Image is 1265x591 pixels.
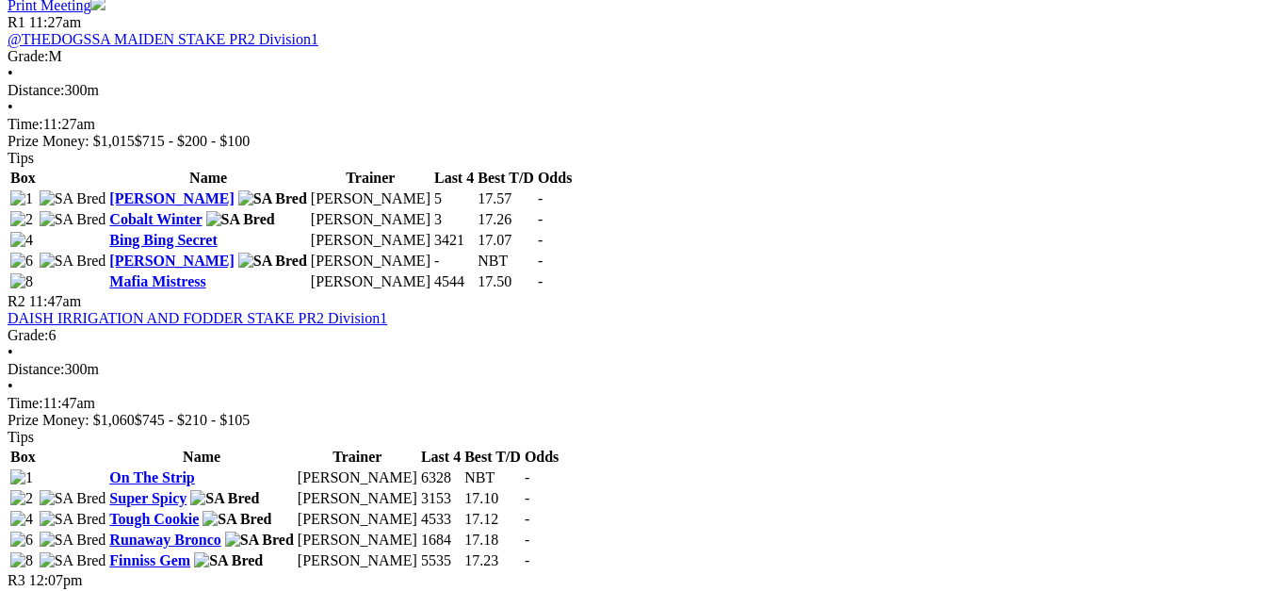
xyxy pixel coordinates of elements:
span: - [538,232,543,248]
span: - [525,511,529,527]
a: Runaway Bronco [109,532,220,548]
td: 17.10 [463,489,522,508]
td: 5535 [420,551,462,570]
td: NBT [463,468,522,487]
img: SA Bred [206,211,275,228]
div: 11:47am [8,395,1257,412]
span: Distance: [8,82,64,98]
span: - [525,552,529,568]
div: Prize Money: $1,060 [8,412,1257,429]
a: Tough Cookie [109,511,199,527]
td: [PERSON_NAME] [310,272,431,291]
span: - [525,532,529,548]
img: 2 [10,490,33,507]
span: Distance: [8,361,64,377]
th: Name [108,169,308,188]
img: 8 [10,273,33,290]
img: SA Bred [203,511,271,528]
th: Last 4 [420,448,462,467]
th: Trainer [297,448,418,467]
td: [PERSON_NAME] [297,531,418,550]
td: 1684 [420,531,462,550]
td: 17.26 [477,210,535,229]
span: 11:27am [29,14,81,30]
th: Best T/D [477,169,535,188]
img: SA Bred [40,532,106,549]
td: 17.12 [463,510,522,529]
a: @THEDOGSSA MAIDEN STAKE PR2 Division1 [8,31,318,47]
span: Grade: [8,327,49,343]
div: M [8,48,1257,65]
td: 4544 [433,272,475,291]
a: Cobalt Winter [109,211,202,227]
span: - [538,190,543,206]
span: 12:07pm [29,572,83,588]
img: SA Bred [40,490,106,507]
a: [PERSON_NAME] [109,253,234,269]
a: Finniss Gem [109,552,190,568]
div: Prize Money: $1,015 [8,133,1257,150]
span: R3 [8,572,25,588]
td: 17.50 [477,272,535,291]
span: - [525,469,529,485]
td: 3 [433,210,475,229]
span: $715 - $200 - $100 [135,133,251,149]
span: Box [10,449,36,465]
td: [PERSON_NAME] [310,189,431,208]
img: 1 [10,469,33,486]
span: • [8,99,13,115]
a: Super Spicy [109,490,187,506]
div: 300m [8,82,1257,99]
span: • [8,378,13,394]
div: 6 [8,327,1257,344]
td: 6328 [420,468,462,487]
img: SA Bred [40,211,106,228]
a: Bing Bing Secret [109,232,217,248]
td: 3153 [420,489,462,508]
img: 6 [10,532,33,549]
img: SA Bred [40,190,106,207]
span: • [8,344,13,360]
img: 8 [10,552,33,569]
img: 2 [10,211,33,228]
td: [PERSON_NAME] [297,489,418,508]
a: [PERSON_NAME] [109,190,234,206]
a: Mafia Mistress [109,273,205,289]
img: SA Bred [238,253,307,270]
th: Last 4 [433,169,475,188]
span: - [538,273,543,289]
td: [PERSON_NAME] [310,231,431,250]
span: $745 - $210 - $105 [135,412,251,428]
th: Best T/D [463,448,522,467]
span: R2 [8,293,25,309]
td: [PERSON_NAME] [310,210,431,229]
td: 5 [433,189,475,208]
span: - [538,211,543,227]
span: Grade: [8,48,49,64]
td: [PERSON_NAME] [297,551,418,570]
img: SA Bred [238,190,307,207]
a: On The Strip [109,469,194,485]
td: 17.57 [477,189,535,208]
td: 3421 [433,231,475,250]
span: R1 [8,14,25,30]
span: 11:47am [29,293,81,309]
img: 1 [10,190,33,207]
img: 6 [10,253,33,270]
td: NBT [477,252,535,271]
img: SA Bred [190,490,259,507]
img: 4 [10,232,33,249]
td: 4533 [420,510,462,529]
th: Trainer [310,169,431,188]
td: [PERSON_NAME] [297,468,418,487]
td: 17.07 [477,231,535,250]
td: [PERSON_NAME] [310,252,431,271]
th: Odds [537,169,573,188]
img: SA Bred [40,511,106,528]
span: - [538,253,543,269]
span: Tips [8,429,34,445]
td: 17.23 [463,551,522,570]
td: - [433,252,475,271]
a: DAISH IRRIGATION AND FODDER STAKE PR2 Division1 [8,310,387,326]
th: Odds [524,448,560,467]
